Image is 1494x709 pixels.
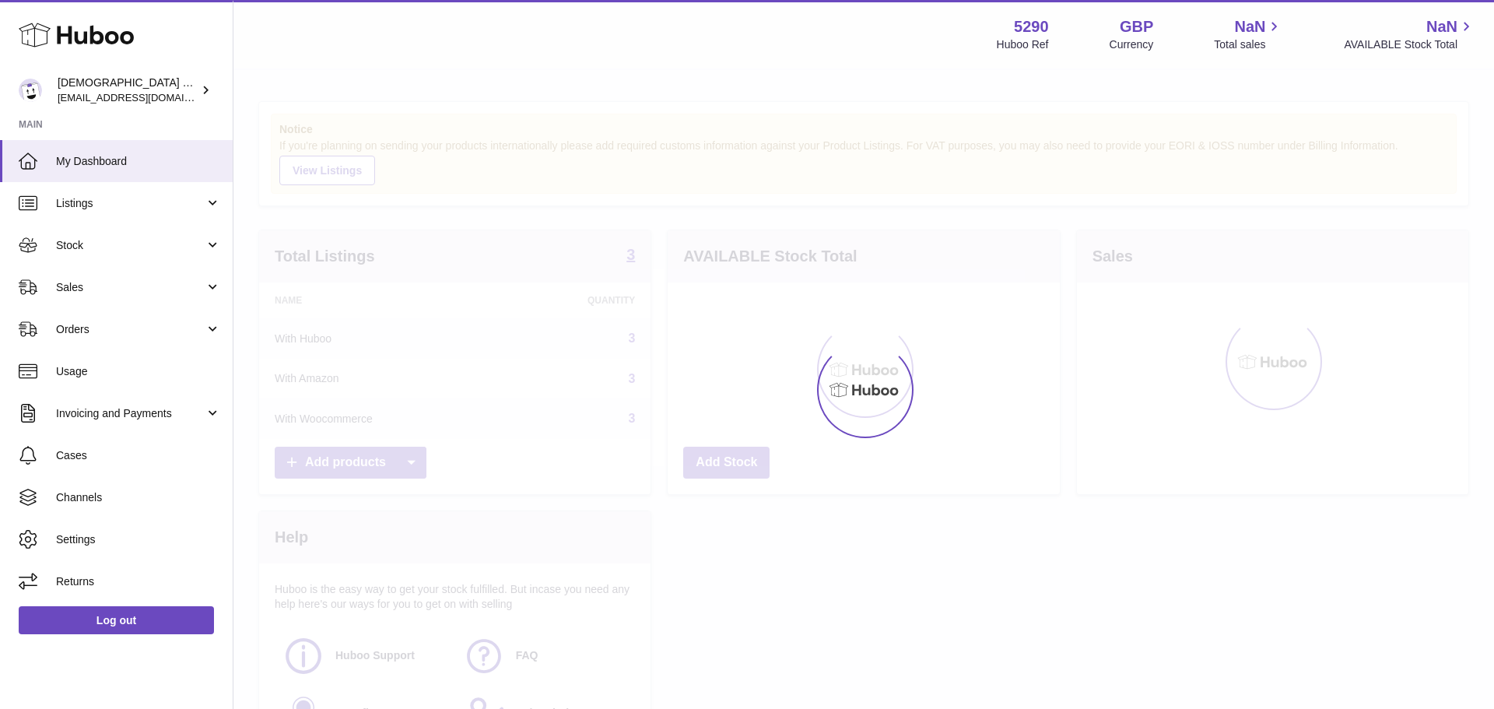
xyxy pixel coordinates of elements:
[1234,16,1265,37] span: NaN
[1426,16,1457,37] span: NaN
[56,490,221,505] span: Channels
[19,606,214,634] a: Log out
[56,364,221,379] span: Usage
[1214,37,1283,52] span: Total sales
[1214,16,1283,52] a: NaN Total sales
[56,574,221,589] span: Returns
[56,322,205,337] span: Orders
[1344,16,1475,52] a: NaN AVAILABLE Stock Total
[56,238,205,253] span: Stock
[1344,37,1475,52] span: AVAILABLE Stock Total
[58,75,198,105] div: [DEMOGRAPHIC_DATA] Charity
[1110,37,1154,52] div: Currency
[56,406,205,421] span: Invoicing and Payments
[56,448,221,463] span: Cases
[56,196,205,211] span: Listings
[1014,16,1049,37] strong: 5290
[56,154,221,169] span: My Dashboard
[56,532,221,547] span: Settings
[1120,16,1153,37] strong: GBP
[58,91,229,104] span: [EMAIL_ADDRESS][DOMAIN_NAME]
[19,79,42,102] img: info@muslimcharity.org.uk
[997,37,1049,52] div: Huboo Ref
[56,280,205,295] span: Sales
